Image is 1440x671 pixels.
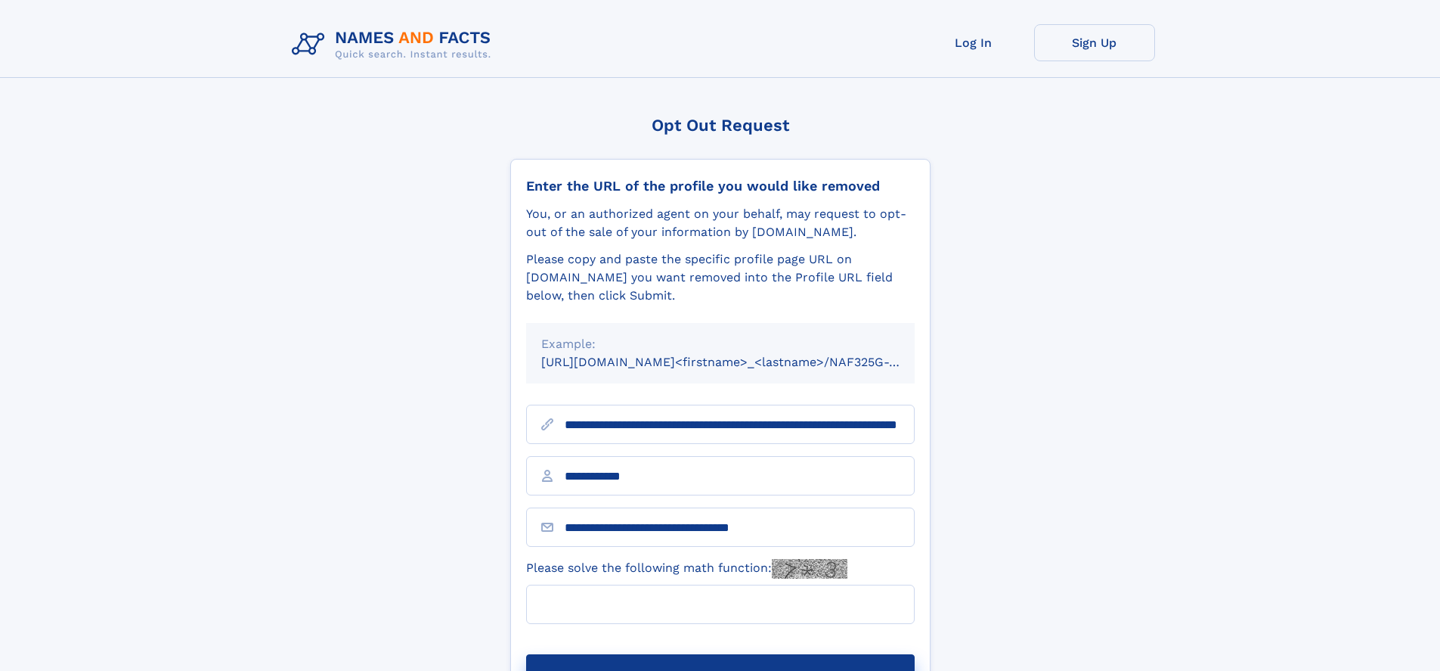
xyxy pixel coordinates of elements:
[526,250,915,305] div: Please copy and paste the specific profile page URL on [DOMAIN_NAME] you want removed into the Pr...
[913,24,1034,61] a: Log In
[510,116,931,135] div: Opt Out Request
[526,178,915,194] div: Enter the URL of the profile you would like removed
[526,205,915,241] div: You, or an authorized agent on your behalf, may request to opt-out of the sale of your informatio...
[526,559,847,579] label: Please solve the following math function:
[541,355,943,369] small: [URL][DOMAIN_NAME]<firstname>_<lastname>/NAF325G-xxxxxxxx
[541,335,900,353] div: Example:
[1034,24,1155,61] a: Sign Up
[286,24,503,65] img: Logo Names and Facts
